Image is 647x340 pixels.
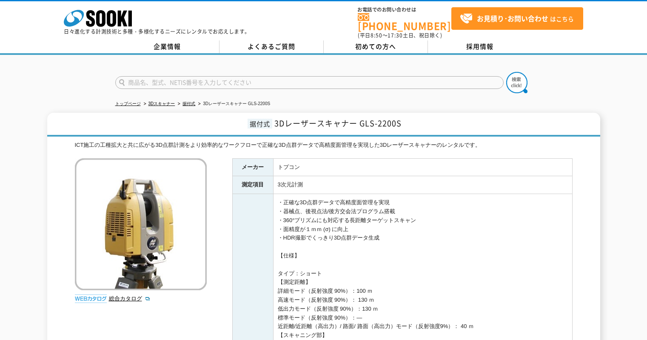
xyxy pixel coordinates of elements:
span: 17:30 [388,31,403,39]
span: (平日 ～ 土日、祝日除く) [358,31,442,39]
span: 3Dレーザースキャナー GLS-2200S [274,117,402,129]
a: 総合カタログ [109,295,151,302]
th: メーカー [232,158,273,176]
a: トップページ [115,101,141,106]
span: 8:50 [371,31,382,39]
p: 日々進化する計測技術と多種・多様化するニーズにレンタルでお応えします。 [64,29,250,34]
a: お見積り･お問い合わせはこちら [451,7,583,30]
div: ICT施工の工種拡大と共に広がる3D点群計測をより効率的なワークフローで正確な3D点群データで高精度面管理を実現した3Dレーザースキャナーのレンタルです。 [75,141,573,150]
a: 3Dスキャナー [148,101,175,106]
input: 商品名、型式、NETIS番号を入力してください [115,76,504,89]
td: トプコン [273,158,572,176]
span: お電話でのお問い合わせは [358,7,451,12]
strong: お見積り･お問い合わせ [477,13,548,23]
a: 採用情報 [428,40,532,53]
img: webカタログ [75,294,107,303]
a: 据付式 [182,101,195,106]
td: 3次元計測 [273,176,572,194]
a: [PHONE_NUMBER] [358,13,451,31]
span: はこちら [460,12,574,25]
th: 測定項目 [232,176,273,194]
li: 3Dレーザースキャナー GLS-2200S [197,100,270,109]
a: よくあるご質問 [219,40,324,53]
img: 3Dレーザースキャナー GLS-2200S [75,158,207,290]
a: 企業情報 [115,40,219,53]
a: 初めての方へ [324,40,428,53]
span: 初めての方へ [355,42,396,51]
span: 据付式 [248,119,272,129]
img: btn_search.png [506,72,527,93]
